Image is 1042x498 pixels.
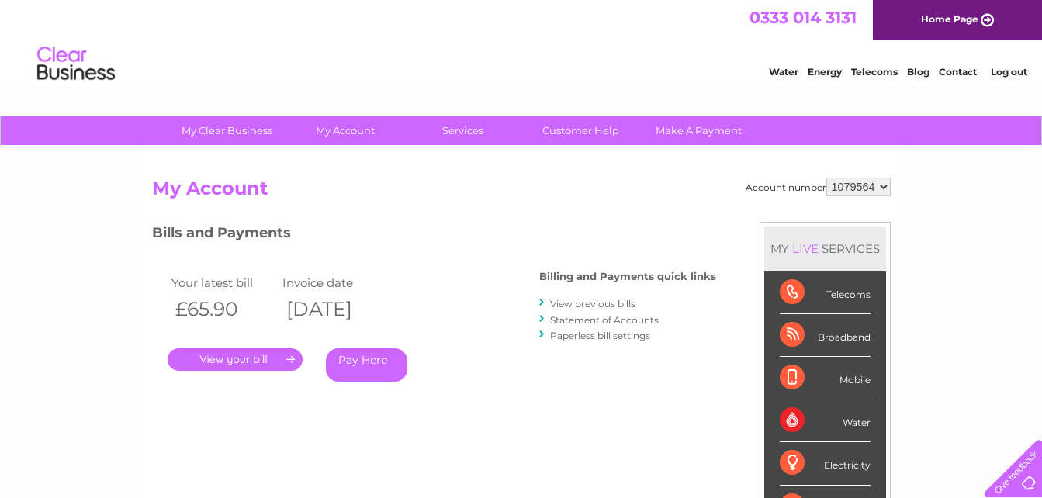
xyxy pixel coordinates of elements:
td: Your latest bill [168,272,279,293]
a: My Account [281,116,409,145]
div: MY SERVICES [764,227,886,271]
h4: Billing and Payments quick links [539,271,716,282]
div: Broadband [780,314,871,357]
div: Telecoms [780,271,871,314]
th: £65.90 [168,293,279,325]
a: Blog [907,66,929,78]
a: Customer Help [517,116,645,145]
a: Water [769,66,798,78]
td: Invoice date [279,272,390,293]
th: [DATE] [279,293,390,325]
a: View previous bills [550,298,635,310]
div: Water [780,399,871,442]
h3: Bills and Payments [152,222,716,249]
a: Contact [939,66,977,78]
a: Log out [991,66,1027,78]
h2: My Account [152,178,891,207]
a: . [168,348,303,371]
div: Clear Business is a trading name of Verastar Limited (registered in [GEOGRAPHIC_DATA] No. 3667643... [155,9,888,75]
a: Services [399,116,527,145]
div: Mobile [780,357,871,399]
a: Pay Here [326,348,407,382]
div: Electricity [780,442,871,485]
a: Make A Payment [635,116,763,145]
div: Account number [746,178,891,196]
a: Paperless bill settings [550,330,650,341]
a: My Clear Business [163,116,291,145]
div: LIVE [789,241,822,256]
img: logo.png [36,40,116,88]
a: 0333 014 3131 [749,8,857,27]
a: Energy [808,66,842,78]
a: Telecoms [851,66,898,78]
a: Statement of Accounts [550,314,659,326]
